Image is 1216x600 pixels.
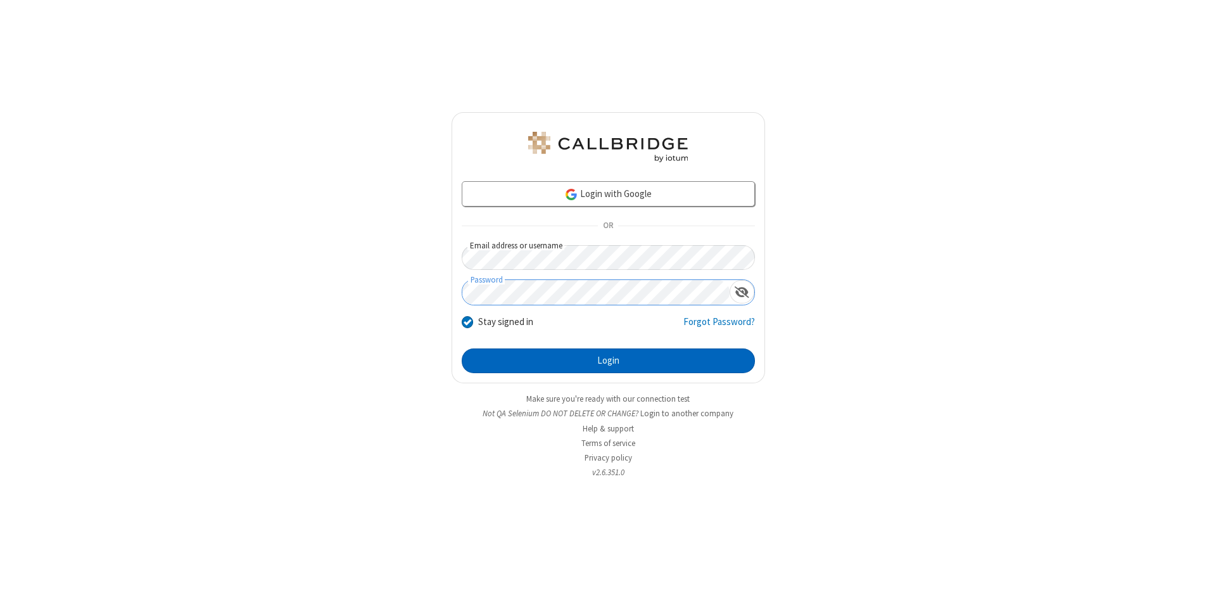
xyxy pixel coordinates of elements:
input: Password [462,280,730,305]
button: Login to another company [640,407,733,419]
a: Make sure you're ready with our connection test [526,393,690,404]
img: QA Selenium DO NOT DELETE OR CHANGE [526,132,690,162]
a: Forgot Password? [683,315,755,339]
iframe: Chat [1184,567,1206,591]
a: Login with Google [462,181,755,207]
button: Login [462,348,755,374]
a: Help & support [583,423,634,434]
img: google-icon.png [564,188,578,201]
a: Terms of service [581,438,635,449]
li: Not QA Selenium DO NOT DELETE OR CHANGE? [452,407,765,419]
label: Stay signed in [478,315,533,329]
a: Privacy policy [585,452,632,463]
div: Show password [730,280,754,303]
span: OR [598,217,618,235]
li: v2.6.351.0 [452,466,765,478]
input: Email address or username [462,245,755,270]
